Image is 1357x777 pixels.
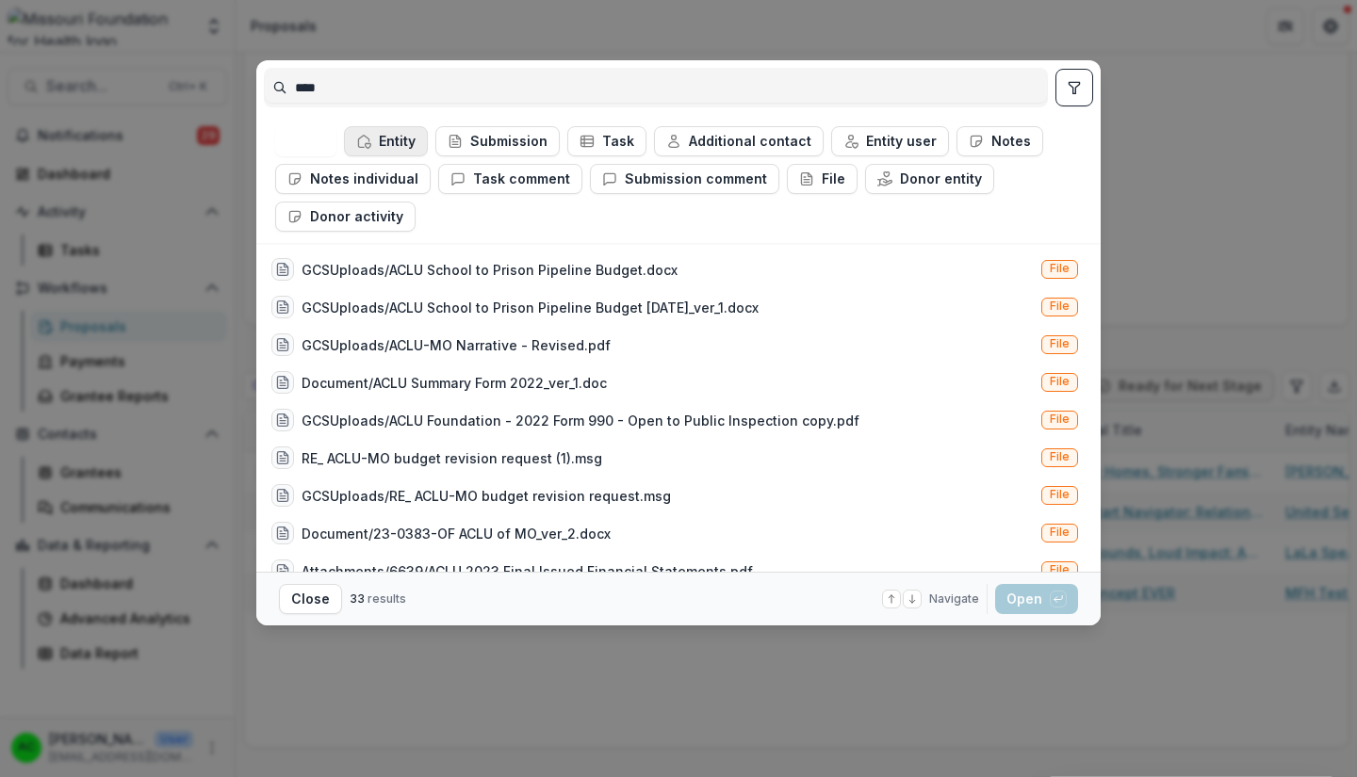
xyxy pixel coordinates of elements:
span: File [1050,413,1070,426]
span: File [1050,450,1070,463]
span: Navigate [929,591,979,607]
button: Additional contact [654,126,824,156]
button: toggle filters [1055,69,1093,106]
span: File [1050,563,1070,576]
span: 33 [350,591,365,606]
div: Attachments/6639/ACLU 2023 Final Issued Financial Statements.pdf [302,561,753,581]
div: GCSUploads/RE_ ACLU-MO budget revision request.msg [302,486,671,506]
button: Donor activity [275,202,416,232]
div: Document/ACLU Summary Form 2022_ver_1.doc [302,373,607,393]
button: Submission [435,126,560,156]
span: File [1050,262,1070,275]
div: GCSUploads/ACLU School to Prison Pipeline Budget.docx [302,260,678,280]
button: Submission comment [590,164,779,194]
div: RE_ ACLU-MO budget revision request (1).msg [302,448,602,468]
span: File [1050,375,1070,388]
span: File [1050,526,1070,539]
span: results [368,591,406,606]
div: GCSUploads/ACLU-MO Narrative - Revised.pdf [302,335,611,355]
button: Entity user [831,126,949,156]
button: Close [279,584,342,614]
button: Donor entity [865,164,994,194]
button: Notes individual [275,164,431,194]
div: GCSUploads/ACLU Foundation - 2022 Form 990 - Open to Public Inspection copy.pdf [302,411,859,430]
button: Task comment [438,164,582,194]
span: File [1050,488,1070,501]
button: All [275,126,336,156]
button: Open [995,584,1078,614]
span: File [1050,299,1070,313]
div: GCSUploads/ACLU School to Prison Pipeline Budget [DATE]_ver_1.docx [302,298,759,317]
div: Document/23-0383-OF ACLU of MO_ver_2.docx [302,524,611,543]
button: Task [567,126,646,156]
span: File [1050,337,1070,350]
button: Notes [956,126,1043,156]
button: File [787,164,858,194]
button: Entity [344,126,428,156]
